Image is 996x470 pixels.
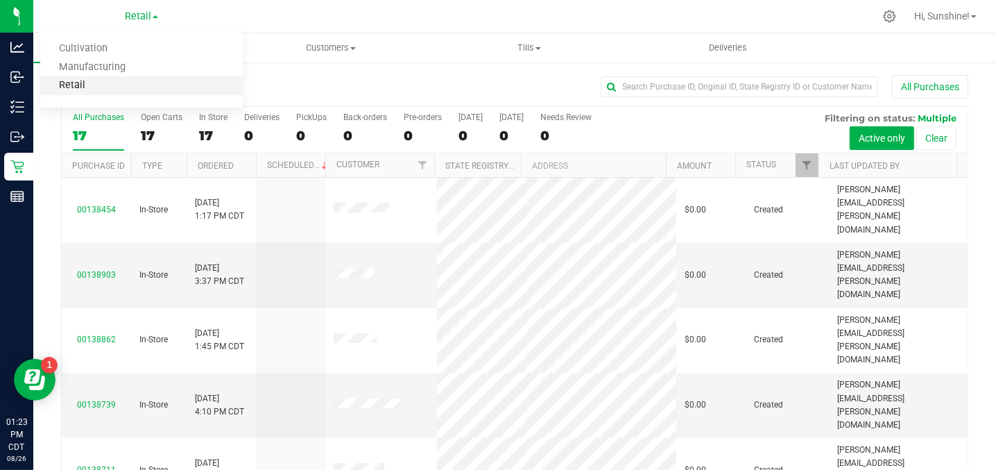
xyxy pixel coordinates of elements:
[77,270,116,280] a: 00138903
[837,314,959,367] span: [PERSON_NAME][EMAIL_ADDRESS][PERSON_NAME][DOMAIN_NAME]
[10,100,24,114] inline-svg: Inventory
[139,333,168,346] span: In-Store
[77,400,116,410] a: 00138739
[746,160,776,169] a: Status
[77,205,116,215] a: 00138454
[754,269,783,282] span: Created
[10,160,24,174] inline-svg: Retail
[825,112,915,124] span: Filtering on status:
[40,40,243,58] a: Cultivation
[881,10,898,23] div: Manage settings
[267,160,330,170] a: Scheduled
[33,42,232,54] span: Purchases
[139,398,168,412] span: In-Store
[850,126,914,150] button: Active only
[677,161,712,171] a: Amount
[195,196,244,223] span: [DATE] 1:17 PM CDT
[411,153,434,177] a: Filter
[41,357,58,374] iframe: Resource center unread badge
[404,128,442,144] div: 0
[499,112,524,122] div: [DATE]
[629,33,827,62] a: Deliveries
[244,112,280,122] div: Deliveries
[72,161,125,171] a: Purchase ID
[40,76,243,95] a: Retail
[499,128,524,144] div: 0
[430,33,628,62] a: Tills
[458,128,483,144] div: 0
[837,249,959,302] span: [PERSON_NAME][EMAIL_ADDRESS][PERSON_NAME][DOMAIN_NAME]
[139,269,168,282] span: In-Store
[916,126,956,150] button: Clear
[40,58,243,77] a: Manufacturing
[73,128,124,144] div: 17
[77,335,116,344] a: 00138862
[754,203,783,217] span: Created
[195,262,244,288] span: [DATE] 3:37 PM CDT
[14,359,55,401] iframe: Resource center
[343,112,387,122] div: Back-orders
[685,269,706,282] span: $0.00
[142,161,162,171] a: Type
[837,183,959,237] span: [PERSON_NAME][EMAIL_ADDRESS][PERSON_NAME][DOMAIN_NAME]
[914,10,970,22] span: Hi, Sunshine!
[754,398,783,412] span: Created
[540,128,592,144] div: 0
[404,112,442,122] div: Pre-orders
[10,70,24,84] inline-svg: Inbound
[690,42,766,54] span: Deliveries
[685,398,706,412] span: $0.00
[139,203,168,217] span: In-Store
[296,128,327,144] div: 0
[195,392,244,419] span: [DATE] 4:10 PM CDT
[73,112,124,122] div: All Purchases
[10,40,24,54] inline-svg: Analytics
[796,153,818,177] a: Filter
[336,160,379,169] a: Customer
[445,161,518,171] a: State Registry ID
[199,128,227,144] div: 17
[199,112,227,122] div: In Store
[244,128,280,144] div: 0
[458,112,483,122] div: [DATE]
[232,33,430,62] a: Customers
[232,42,429,54] span: Customers
[10,190,24,203] inline-svg: Reports
[601,76,878,97] input: Search Purchase ID, Original ID, State Registry ID or Customer Name...
[431,42,628,54] span: Tills
[837,378,959,432] span: [PERSON_NAME][EMAIL_ADDRESS][PERSON_NAME][DOMAIN_NAME]
[918,112,956,124] span: Multiple
[10,130,24,144] inline-svg: Outbound
[6,453,27,464] p: 08/26
[685,203,706,217] span: $0.00
[195,327,244,353] span: [DATE] 1:45 PM CDT
[892,75,968,99] button: All Purchases
[754,333,783,346] span: Created
[540,112,592,122] div: Needs Review
[33,33,232,62] a: Purchases
[141,128,182,144] div: 17
[198,161,234,171] a: Ordered
[521,153,666,178] th: Address
[6,416,27,453] p: 01:23 PM CDT
[125,10,151,22] span: Retail
[141,112,182,122] div: Open Carts
[830,161,900,171] a: Last Updated By
[296,112,327,122] div: PickUps
[343,128,387,144] div: 0
[685,333,706,346] span: $0.00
